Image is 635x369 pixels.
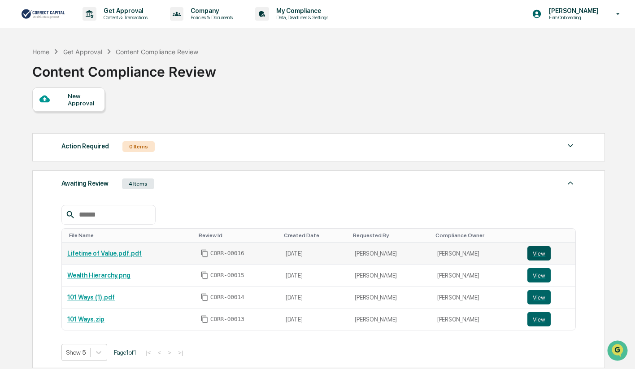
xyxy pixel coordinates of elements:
[69,232,191,239] div: Toggle SortBy
[349,243,432,265] td: [PERSON_NAME]
[5,126,60,143] a: 🔎Data Lookup
[143,349,153,356] button: |<
[5,109,61,126] a: 🖐️Preclearance
[65,114,72,121] div: 🗄️
[527,246,551,260] button: View
[200,293,209,301] span: Copy Id
[349,265,432,287] td: [PERSON_NAME]
[349,287,432,308] td: [PERSON_NAME]
[96,7,152,14] p: Get Approval
[30,78,113,85] div: We're available if you need us!
[63,48,102,56] div: Get Approval
[74,113,111,122] span: Attestations
[210,250,244,257] span: CORR-00016
[542,14,603,21] p: Firm Onboarding
[280,287,350,308] td: [DATE]
[606,339,631,364] iframe: Open customer support
[9,131,16,138] div: 🔎
[280,243,350,265] td: [DATE]
[280,265,350,287] td: [DATE]
[432,287,522,308] td: [PERSON_NAME]
[175,349,186,356] button: >|
[61,178,109,189] div: Awaiting Review
[32,56,216,80] div: Content Compliance Review
[9,69,25,85] img: 1746055101610-c473b297-6a78-478c-a979-82029cc54cd1
[200,271,209,279] span: Copy Id
[67,272,130,279] a: Wealth Hierarchy.png
[96,14,152,21] p: Content & Transactions
[284,232,346,239] div: Toggle SortBy
[122,141,155,152] div: 0 Items
[349,308,432,330] td: [PERSON_NAME]
[116,48,198,56] div: Content Compliance Review
[527,312,570,326] a: View
[527,290,551,304] button: View
[432,265,522,287] td: [PERSON_NAME]
[280,308,350,330] td: [DATE]
[529,232,572,239] div: Toggle SortBy
[210,272,244,279] span: CORR-00015
[155,349,164,356] button: <
[527,268,551,282] button: View
[165,349,174,356] button: >
[269,14,333,21] p: Data, Deadlines & Settings
[527,312,551,326] button: View
[527,290,570,304] a: View
[89,152,109,159] span: Pylon
[32,48,49,56] div: Home
[9,19,163,33] p: How can we help?
[61,140,109,152] div: Action Required
[18,130,57,139] span: Data Lookup
[353,232,428,239] div: Toggle SortBy
[199,232,277,239] div: Toggle SortBy
[68,92,98,107] div: New Approval
[183,14,237,21] p: Policies & Documents
[122,178,154,189] div: 4 Items
[63,152,109,159] a: Powered byPylon
[114,349,136,356] span: Page 1 of 1
[432,308,522,330] td: [PERSON_NAME]
[200,249,209,257] span: Copy Id
[210,294,244,301] span: CORR-00014
[67,250,142,257] a: Lifetime of Value.pdf.pdf
[183,7,237,14] p: Company
[432,243,522,265] td: [PERSON_NAME]
[22,8,65,20] img: logo
[565,178,576,188] img: caret
[61,109,115,126] a: 🗄️Attestations
[200,315,209,323] span: Copy Id
[30,69,147,78] div: Start new chat
[152,71,163,82] button: Start new chat
[542,7,603,14] p: [PERSON_NAME]
[527,268,570,282] a: View
[9,114,16,121] div: 🖐️
[269,7,333,14] p: My Compliance
[67,294,115,301] a: 101 Ways (1).pdf
[435,232,518,239] div: Toggle SortBy
[18,113,58,122] span: Preclearance
[210,316,244,323] span: CORR-00013
[67,316,104,323] a: 101 Ways.zip
[565,140,576,151] img: caret
[527,246,570,260] a: View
